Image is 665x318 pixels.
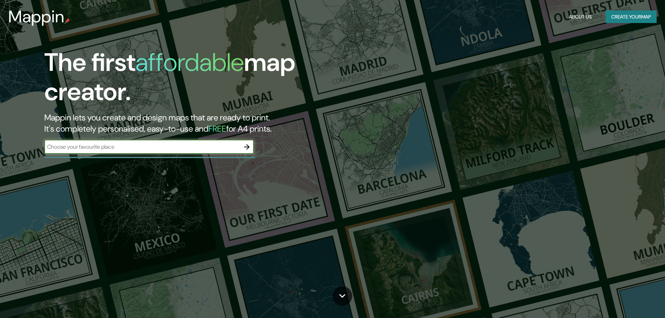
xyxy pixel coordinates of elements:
[65,18,70,24] img: mappin-pin
[606,10,657,23] button: Create yourmap
[566,10,594,23] button: About Us
[8,7,65,27] h3: Mappin
[44,143,240,151] input: Choose your favourite place
[44,112,377,134] h2: Mappin lets you create and design maps that are ready to print. It's completely personalised, eas...
[135,46,244,79] h1: affordable
[208,123,226,134] h5: FREE
[44,48,377,112] h1: The first map creator.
